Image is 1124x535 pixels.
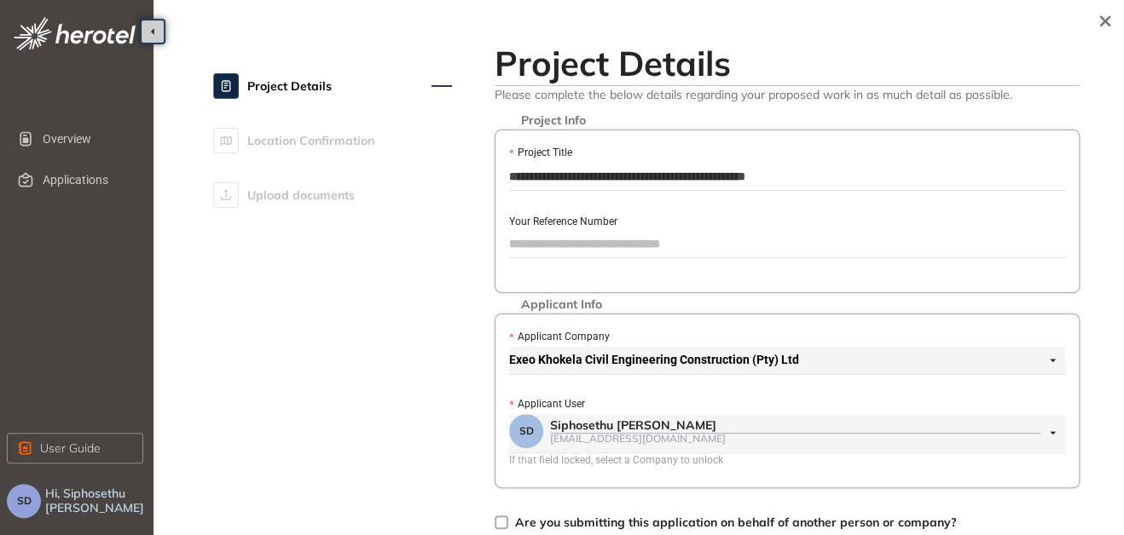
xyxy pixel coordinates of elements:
h2: Project Details [495,43,1080,83]
label: Applicant User [509,396,584,412]
img: logo [14,17,136,50]
span: Exeo Khokela Civil Engineering Construction (Pty) Ltd [509,347,1056,374]
span: Overview [43,122,130,156]
span: User Guide [40,439,101,457]
div: Siphosethu [PERSON_NAME] [550,418,1040,433]
input: Project Title [509,164,1065,189]
label: Your Reference Number [509,214,617,230]
div: If that field locked, select a Company to unlock [509,452,1065,469]
span: Please complete the below details regarding your proposed work in as much detail as possible. [495,86,1080,102]
span: Upload documents [247,178,355,212]
button: SD [7,484,41,518]
label: Project Title [509,145,571,161]
button: User Guide [7,433,143,463]
span: SD [17,495,32,507]
input: Your Reference Number [509,231,1065,256]
span: SD [519,425,534,437]
label: Applicant Company [509,329,609,345]
span: Hi, Siphosethu [PERSON_NAME] [45,486,147,515]
span: Project Info [513,113,594,128]
span: Applicant Info [513,297,611,312]
span: Project Details [247,69,332,103]
span: Applications [43,163,130,197]
span: Are you submitting this application on behalf of another person or company? [515,515,957,530]
span: Location Confirmation [247,124,374,158]
div: [EMAIL_ADDRESS][DOMAIN_NAME] [550,433,1040,444]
